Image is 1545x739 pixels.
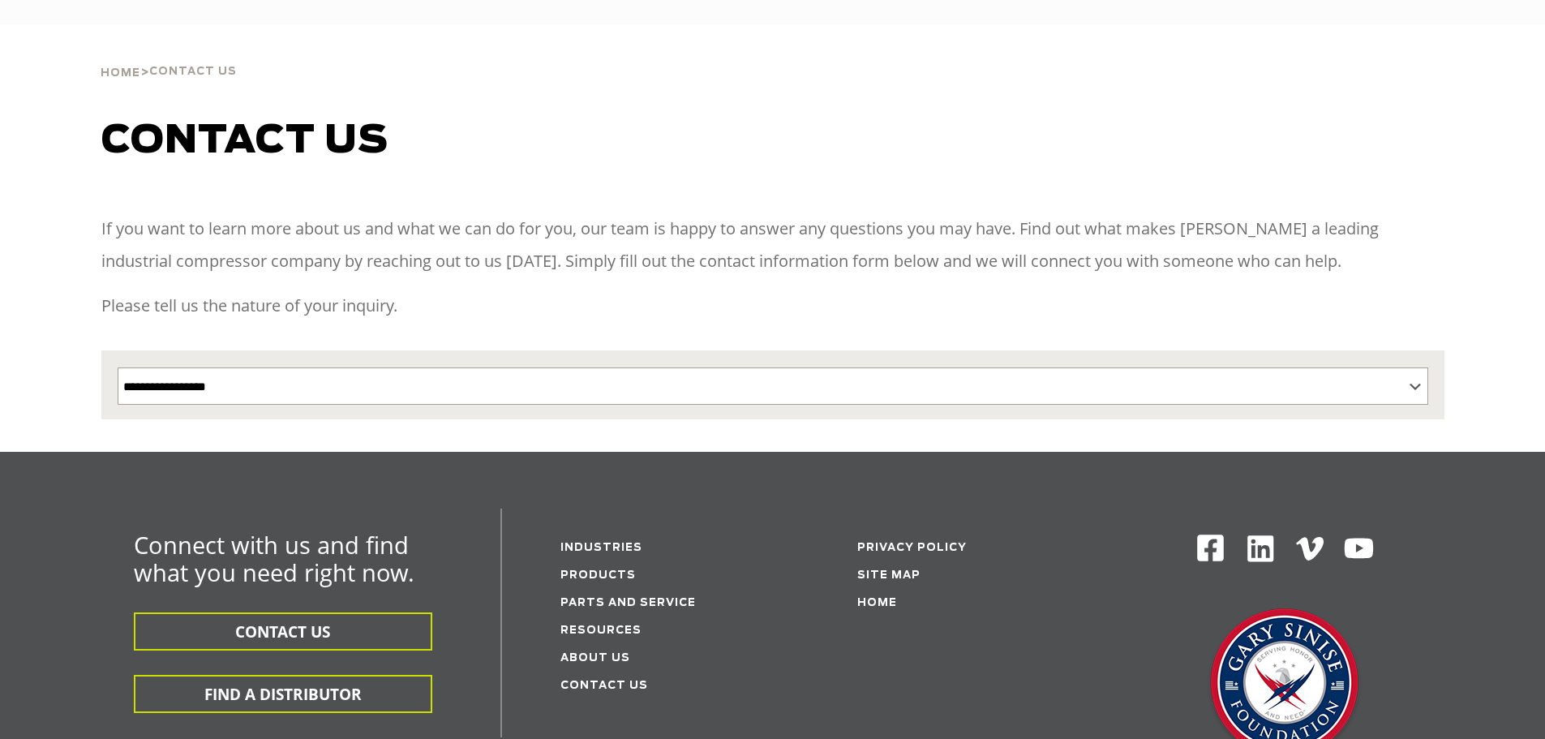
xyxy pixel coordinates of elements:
a: Site Map [857,570,921,581]
img: Facebook [1195,533,1225,563]
span: Connect with us and find what you need right now. [134,529,414,588]
a: Products [560,570,636,581]
a: Parts and service [560,598,696,608]
a: About Us [560,653,630,664]
img: Linkedin [1245,533,1277,565]
img: Vimeo [1296,537,1324,561]
a: Privacy Policy [857,543,967,553]
a: Resources [560,625,642,636]
button: CONTACT US [134,612,432,651]
button: FIND A DISTRIBUTOR [134,675,432,713]
p: Please tell us the nature of your inquiry. [101,290,1444,322]
a: Home [857,598,897,608]
span: Contact us [101,122,388,161]
a: Home [101,65,140,79]
span: Contact Us [149,67,237,77]
p: If you want to learn more about us and what we can do for you, our team is happy to answer any qu... [101,213,1444,277]
a: Industries [560,543,642,553]
a: Contact Us [560,681,648,691]
img: Youtube [1343,533,1375,565]
div: > [101,24,237,86]
span: Home [101,68,140,79]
